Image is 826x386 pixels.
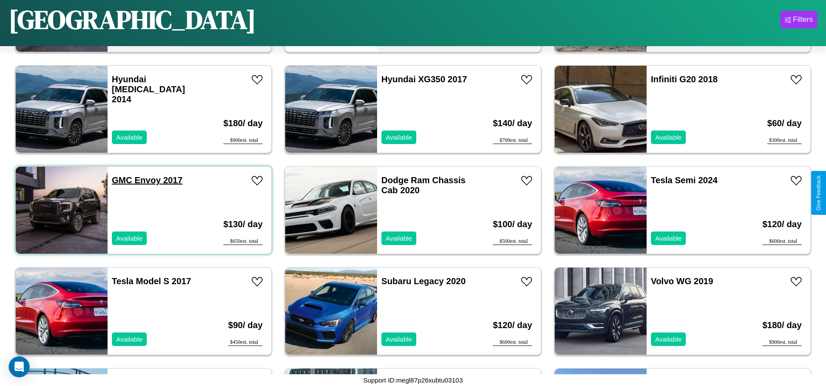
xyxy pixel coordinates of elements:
[780,11,817,28] button: Filters
[493,137,532,144] div: $ 700 est. total
[762,238,802,245] div: $ 600 est. total
[767,137,802,144] div: $ 300 est. total
[493,312,532,339] h3: $ 120 / day
[493,238,532,245] div: $ 500 est. total
[762,312,802,339] h3: $ 180 / day
[228,312,263,339] h3: $ 90 / day
[228,339,263,346] div: $ 450 est. total
[112,74,185,104] a: Hyundai [MEDICAL_DATA] 2014
[651,74,718,84] a: Infiniti G20 2018
[112,175,182,185] a: GMC Envoy 2017
[762,211,802,238] h3: $ 120 / day
[493,110,532,137] h3: $ 140 / day
[386,333,412,345] p: Available
[386,131,412,143] p: Available
[655,131,682,143] p: Available
[223,238,263,245] div: $ 650 est. total
[651,276,713,286] a: Volvo WG 2019
[116,232,143,244] p: Available
[116,333,143,345] p: Available
[363,374,463,386] p: Support ID: megl87p26xubtu03103
[9,2,256,37] h1: [GEOGRAPHIC_DATA]
[767,110,802,137] h3: $ 60 / day
[493,211,532,238] h3: $ 100 / day
[381,74,467,84] a: Hyundai XG350 2017
[655,333,682,345] p: Available
[493,339,532,346] div: $ 600 est. total
[116,131,143,143] p: Available
[793,15,813,24] div: Filters
[112,276,191,286] a: Tesla Model S 2017
[223,137,263,144] div: $ 900 est. total
[381,276,465,286] a: Subaru Legacy 2020
[655,232,682,244] p: Available
[223,110,263,137] h3: $ 180 / day
[651,175,718,185] a: Tesla Semi 2024
[762,339,802,346] div: $ 900 est. total
[9,356,30,377] div: Open Intercom Messenger
[816,175,822,211] div: Give Feedback
[223,211,263,238] h3: $ 130 / day
[381,175,465,195] a: Dodge Ram Chassis Cab 2020
[386,232,412,244] p: Available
